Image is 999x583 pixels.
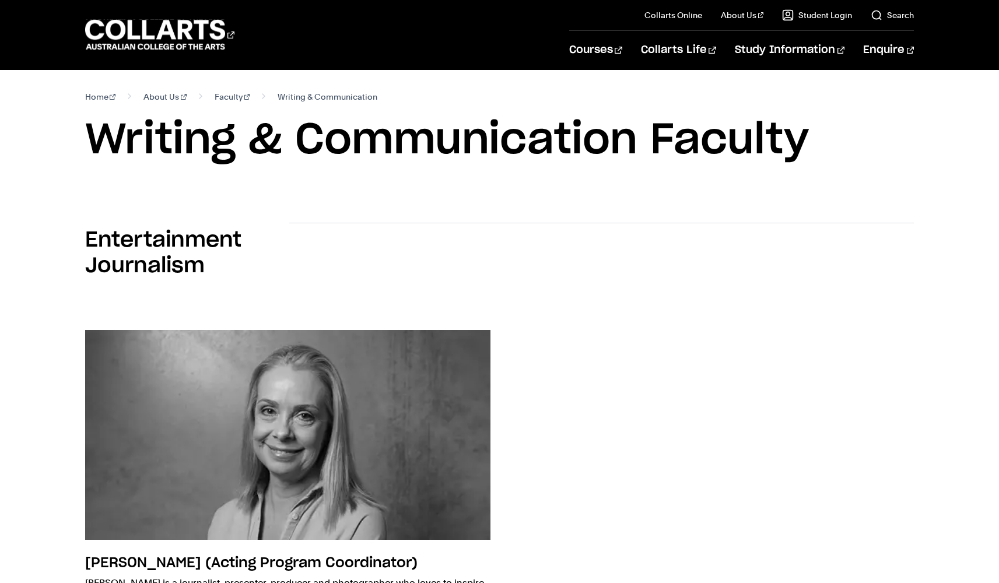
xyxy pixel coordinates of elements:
span: Writing & Communication [278,89,377,105]
h2: Entertainment Journalism [85,227,289,279]
a: Student Login [782,9,852,21]
a: About Us [143,89,187,105]
h1: Writing & Communication Faculty [85,114,914,167]
a: Study Information [735,31,844,69]
a: Courses [569,31,622,69]
a: Search [871,9,914,21]
a: Home [85,89,116,105]
a: Collarts Life [641,31,716,69]
div: Go to homepage [85,18,234,51]
h2: [PERSON_NAME] (Acting Program Coordinator) [85,556,418,570]
a: Enquire [863,31,914,69]
a: Collarts Online [644,9,702,21]
a: Faculty [215,89,250,105]
a: About Us [721,9,764,21]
